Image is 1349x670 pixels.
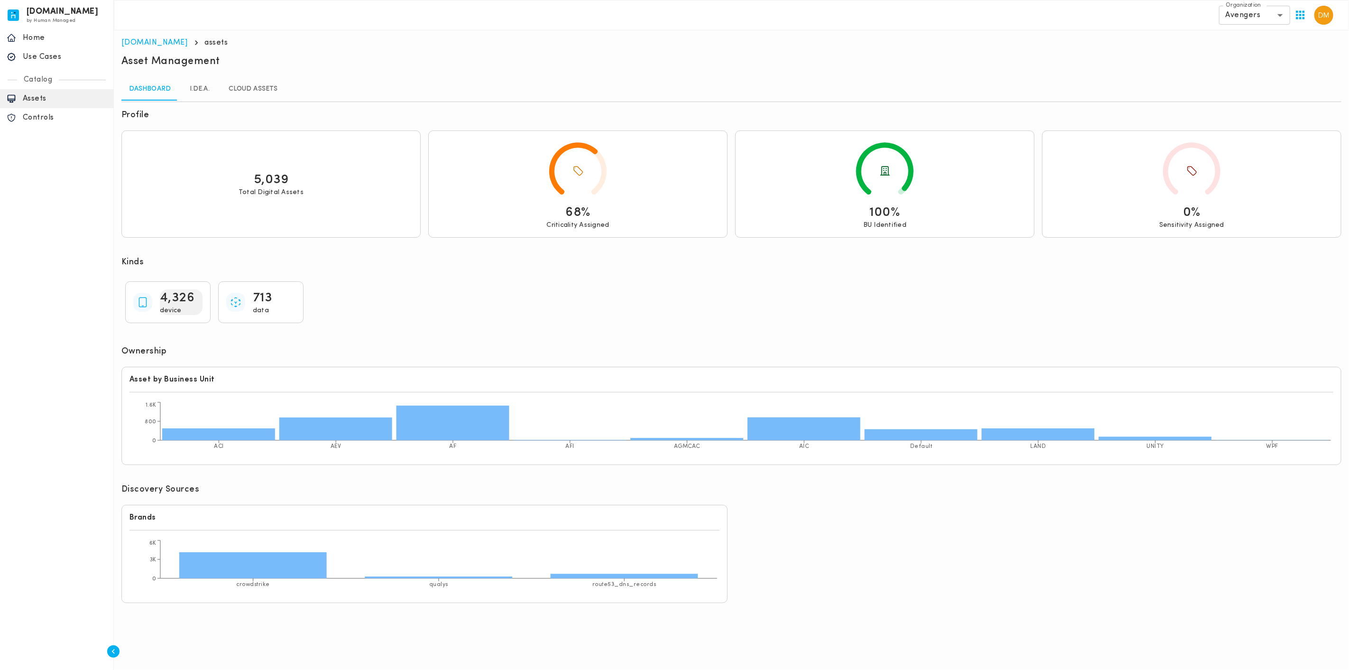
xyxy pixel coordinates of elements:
h6: Asset by Business Unit [129,375,1333,384]
p: Criticality Assigned [547,221,610,230]
h6: Kinds [121,257,144,268]
p: Controls [23,113,107,122]
p: 100% [870,204,900,221]
text: 466 [915,430,926,436]
a: I.DE.A. [178,78,221,101]
p: 0% [1183,204,1201,221]
h6: Brands [129,513,720,522]
text: 4.1K [248,561,259,567]
a: Dashboard [121,78,178,101]
tspan: WPF [1266,444,1279,450]
h5: Asset Management [121,55,220,68]
text: 967 [799,425,809,430]
tspan: AIC [799,444,809,450]
p: Assets [23,94,107,103]
p: Total Digital Assets [239,188,304,197]
div: Avengers [1219,6,1290,25]
p: Catalog [17,75,59,84]
p: data [253,307,296,315]
h6: Discovery Sources [121,484,200,495]
text: 1.5K [447,419,458,424]
tspan: AEV [331,444,342,450]
tspan: route53_dns_records [592,582,656,587]
p: 4,326 [160,289,195,307]
p: 5,039 [254,171,289,188]
a: Cloud Assets [221,78,285,101]
p: BU Identified [863,221,906,230]
tspan: 800 [145,419,157,425]
text: 963 [331,425,341,430]
p: device [160,307,203,315]
tspan: 0 [152,576,157,582]
tspan: AFI [566,444,575,450]
tspan: LAND [1030,444,1046,450]
p: assets [205,38,228,47]
p: 713 [253,289,272,307]
text: 504 [213,430,224,436]
tspan: Default [910,444,933,450]
tspan: AGMCAC [674,444,700,450]
h6: [DOMAIN_NAME] [27,9,99,15]
tspan: crowdstrike [236,582,270,587]
p: Use Cases [23,52,107,62]
tspan: AF [449,444,456,450]
span: by Human Managed [27,18,75,23]
button: User [1311,2,1337,28]
img: invicta.io [8,9,19,21]
img: David Medallo [1314,6,1333,25]
tspan: UNITY [1147,444,1164,450]
p: 68% [565,204,591,221]
p: Sensitivity Assigned [1159,221,1224,230]
h6: Profile [121,110,149,121]
nav: breadcrumb [121,38,1341,47]
p: Home [23,33,107,43]
a: [DOMAIN_NAME] [121,39,188,47]
tspan: qualys [429,582,448,587]
tspan: ACI [214,444,224,450]
tspan: 1.6K [146,402,157,408]
tspan: 6K [149,540,157,546]
text: 502 [1033,430,1044,436]
tspan: 3K [150,557,157,563]
label: Organization [1226,1,1261,9]
tspan: 0 [152,438,157,444]
h6: Ownership [121,346,167,357]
